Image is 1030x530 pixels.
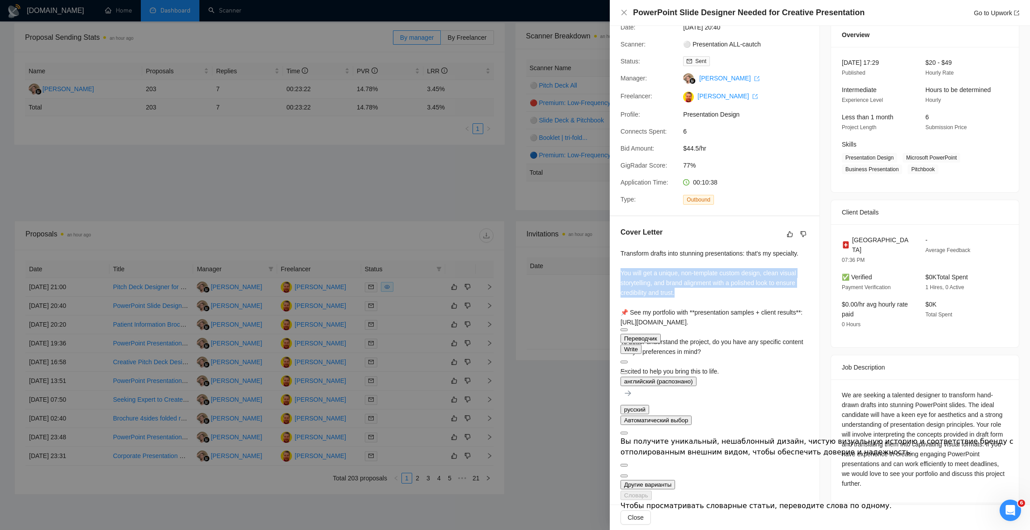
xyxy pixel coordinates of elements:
span: dislike [800,231,806,238]
span: Presentation Design [842,153,897,163]
span: [DATE] 20:40 [683,22,817,32]
span: 07:36 PM [842,257,865,263]
span: 6 [925,114,929,121]
span: Date: [621,24,635,31]
span: Hourly Rate [925,70,954,76]
div: Client Details [842,200,1008,224]
span: Intermediate [842,86,877,93]
span: $0K [925,301,937,308]
span: clock-circle [683,179,689,185]
span: [GEOGRAPHIC_DATA] [852,235,911,255]
span: $20 - $49 [925,59,952,66]
span: Scanner: [621,41,646,48]
a: ⚪ Presentation ALL-cautch [683,41,760,48]
span: 6 [683,126,817,136]
button: Close [621,9,628,17]
span: ✅ Verified [842,273,872,281]
span: Skills [842,141,857,148]
span: Status: [621,58,640,65]
span: Connects Spent: [621,128,667,135]
span: Total Spent [925,311,952,318]
span: Application Time: [621,179,668,186]
h4: PowerPoint Slide Designer Needed for Creative Presentation [633,7,865,18]
button: like [785,229,795,240]
span: Hourly [925,97,941,103]
span: Average Feedback [925,247,971,253]
span: Bid Amount: [621,145,654,152]
span: Type: [621,196,636,203]
span: Presentation Design [683,109,817,119]
a: [PERSON_NAME] export [697,93,758,100]
span: Profile: [621,111,640,118]
span: Manager: [621,75,647,82]
h5: Cover Letter [621,227,663,238]
span: Microsoft PowerPoint [903,153,960,163]
button: dislike [798,229,809,240]
span: close [621,9,628,16]
span: Project Length [842,124,876,130]
span: $0.00/hr avg hourly rate paid [842,301,908,318]
span: Hours to be determined [925,86,991,93]
span: Experience Level [842,97,883,103]
img: 🇨🇭 [842,240,850,250]
span: Close [628,513,644,522]
span: Less than 1 month [842,114,893,121]
span: $44.5/hr [683,143,817,153]
span: - [925,236,928,244]
span: 00:10:38 [693,179,718,186]
span: like [787,231,793,238]
span: Sent [695,58,706,64]
span: 0 Hours [842,321,861,328]
span: Freelancer: [621,93,652,100]
a: [PERSON_NAME] export [699,75,760,82]
span: 1 Hires, 0 Active [925,284,964,290]
button: Close [621,510,651,525]
span: export [754,76,760,81]
span: 77% [683,160,817,170]
span: Overview [842,30,870,40]
img: c17XH_OUkR7nex4Zgaw-_52SvVSmxBNxRpbcbab6PLDZCmEExCi9R22d2WRFXH5ZBT [683,92,694,102]
img: gigradar-bm.png [689,78,696,84]
span: Pitchbook [908,164,938,174]
div: Transform drafts into stunning presentations: that's my specialty. You will get a unique, non-tem... [621,248,809,376]
a: Go to Upworkexport [974,9,1019,17]
span: GigRadar Score: [621,162,667,169]
span: export [752,94,758,99]
span: Published [842,70,865,76]
span: Outbound [683,195,714,205]
span: [DATE] 17:29 [842,59,879,66]
span: Submission Price [925,124,967,130]
span: $0K Total Spent [925,273,968,281]
span: Payment Verification [842,284,891,290]
span: export [1014,10,1019,16]
span: mail [687,59,692,64]
span: Business Presentation [842,164,902,174]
